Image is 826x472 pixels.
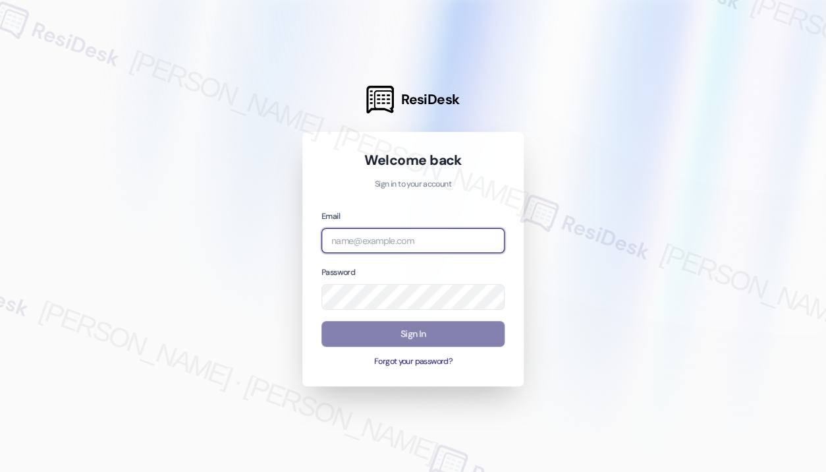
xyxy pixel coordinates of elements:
[321,321,505,347] button: Sign In
[321,228,505,254] input: name@example.com
[401,90,460,109] span: ResiDesk
[366,86,394,113] img: ResiDesk Logo
[321,179,505,191] p: Sign in to your account
[321,356,505,368] button: Forgot your password?
[321,267,355,278] label: Password
[321,211,340,221] label: Email
[321,151,505,169] h1: Welcome back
